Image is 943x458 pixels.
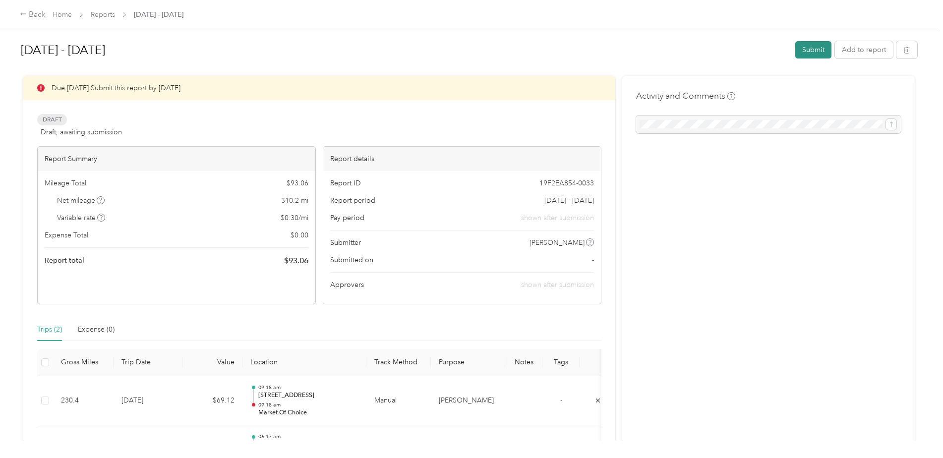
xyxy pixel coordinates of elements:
span: Submitter [330,237,361,248]
span: Draft, awaiting submission [41,127,122,137]
button: Add to report [835,41,893,58]
span: Approvers [330,280,364,290]
button: Submit [795,41,831,58]
span: 310.2 mi [281,195,308,206]
div: Expense (0) [78,324,115,335]
span: $ 0.30 / mi [281,213,308,223]
span: - [592,255,594,265]
span: Expense Total [45,230,88,240]
th: Tags [542,349,580,376]
td: Acosta [431,376,505,426]
span: [DATE] - [DATE] [544,195,594,206]
p: 09:18 am [258,401,358,408]
div: Trips (2) [37,324,62,335]
span: Variable rate [57,213,106,223]
span: Mileage Total [45,178,86,188]
span: shown after submission [521,213,594,223]
iframe: Everlance-gr Chat Button Frame [887,402,943,458]
th: Location [242,349,366,376]
span: Report total [45,255,84,266]
p: [STREET_ADDRESS] [258,440,358,449]
span: $ 93.06 [284,255,308,267]
span: Pay period [330,213,364,223]
span: $ 0.00 [291,230,308,240]
span: Draft [37,114,67,125]
div: Report Summary [38,147,315,171]
span: Submitted on [330,255,373,265]
p: Market Of Choice [258,408,358,417]
p: 06:17 am [258,433,358,440]
span: Report ID [330,178,361,188]
h4: Activity and Comments [636,90,735,102]
span: shown after submission [521,281,594,289]
td: [DATE] [114,376,183,426]
p: [STREET_ADDRESS] [258,391,358,400]
td: $69.12 [183,376,242,426]
a: Home [53,10,72,19]
th: Purpose [431,349,505,376]
th: Notes [505,349,542,376]
div: Due [DATE]. Submit this report by [DATE] [23,76,615,100]
p: 09:18 am [258,384,358,391]
th: Trip Date [114,349,183,376]
th: Track Method [366,349,431,376]
td: 230.4 [53,376,114,426]
span: [PERSON_NAME] [530,237,585,248]
span: 19F2EA854-0033 [539,178,594,188]
td: Manual [366,376,431,426]
th: Gross Miles [53,349,114,376]
h1: Aug 16 - 31, 2025 [21,38,788,62]
span: $ 93.06 [287,178,308,188]
span: [DATE] - [DATE] [134,9,183,20]
span: - [560,396,562,404]
span: Net mileage [57,195,105,206]
span: Report period [330,195,375,206]
div: Report details [323,147,601,171]
div: Back [20,9,46,21]
a: Reports [91,10,115,19]
th: Value [183,349,242,376]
